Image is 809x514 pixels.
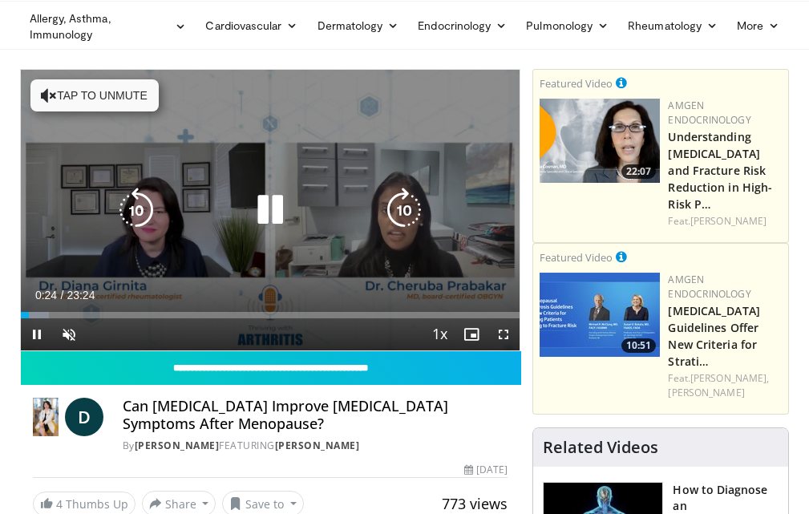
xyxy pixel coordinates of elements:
img: c9a25db3-4db0-49e1-a46f-17b5c91d58a1.png.150x105_q85_crop-smart_upscale.png [540,99,660,183]
button: Fullscreen [487,318,520,350]
div: Progress Bar [21,312,520,318]
span: 10:51 [621,338,656,353]
a: D [65,398,103,436]
a: [MEDICAL_DATA] Guidelines Offer New Criteria for Strati… [668,303,759,369]
span: 0:24 [35,289,57,302]
a: Allergy, Asthma, Immunology [20,10,196,42]
button: Enable picture-in-picture mode [455,318,487,350]
div: Feat. [668,214,782,229]
a: [PERSON_NAME] [668,386,744,399]
button: Playback Rate [423,318,455,350]
img: Dr. Diana Girnita [33,398,59,436]
a: More [727,10,789,42]
span: 22:07 [621,164,656,179]
a: Cardiovascular [196,10,307,42]
div: By FEATURING [123,439,508,453]
small: Featured Video [540,76,613,91]
a: [PERSON_NAME] [135,439,220,452]
span: 773 views [442,494,508,513]
small: Featured Video [540,250,613,265]
a: Amgen Endocrinology [668,273,750,301]
a: [PERSON_NAME] [690,214,767,228]
a: Rheumatology [618,10,727,42]
a: Pulmonology [516,10,618,42]
div: [DATE] [464,463,508,477]
h4: Related Videos [543,438,658,457]
div: Feat. [668,371,782,400]
button: Tap to unmute [30,79,159,111]
span: 4 [56,496,63,512]
button: Unmute [53,318,85,350]
a: Dermatology [308,10,409,42]
span: / [61,289,64,302]
a: 10:51 [540,273,660,357]
a: [PERSON_NAME], [690,371,769,385]
h4: Can [MEDICAL_DATA] Improve [MEDICAL_DATA] Symptoms After Menopause? [123,398,508,432]
a: Endocrinology [408,10,516,42]
span: 23:24 [67,289,95,302]
a: [PERSON_NAME] [275,439,360,452]
button: Pause [21,318,53,350]
a: Understanding [MEDICAL_DATA] and Fracture Risk Reduction in High-Risk P… [668,129,772,212]
img: 7b525459-078d-43af-84f9-5c25155c8fbb.png.150x105_q85_crop-smart_upscale.jpg [540,273,660,357]
a: Amgen Endocrinology [668,99,750,127]
a: 22:07 [540,99,660,183]
video-js: Video Player [21,70,520,350]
